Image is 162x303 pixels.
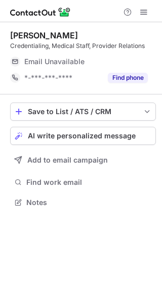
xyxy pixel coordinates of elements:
[28,108,138,116] div: Save to List / ATS / CRM
[10,127,156,145] button: AI write personalized message
[28,132,136,140] span: AI write personalized message
[10,195,156,210] button: Notes
[10,30,78,40] div: [PERSON_NAME]
[26,178,152,187] span: Find work email
[108,73,148,83] button: Reveal Button
[10,41,156,50] div: Credentialing, Medical Staff, Provider Relations
[24,57,85,66] span: Email Unavailable
[26,198,152,207] span: Notes
[10,175,156,189] button: Find work email
[10,6,71,18] img: ContactOut v5.3.10
[10,151,156,169] button: Add to email campaign
[10,103,156,121] button: save-profile-one-click
[27,156,108,164] span: Add to email campaign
